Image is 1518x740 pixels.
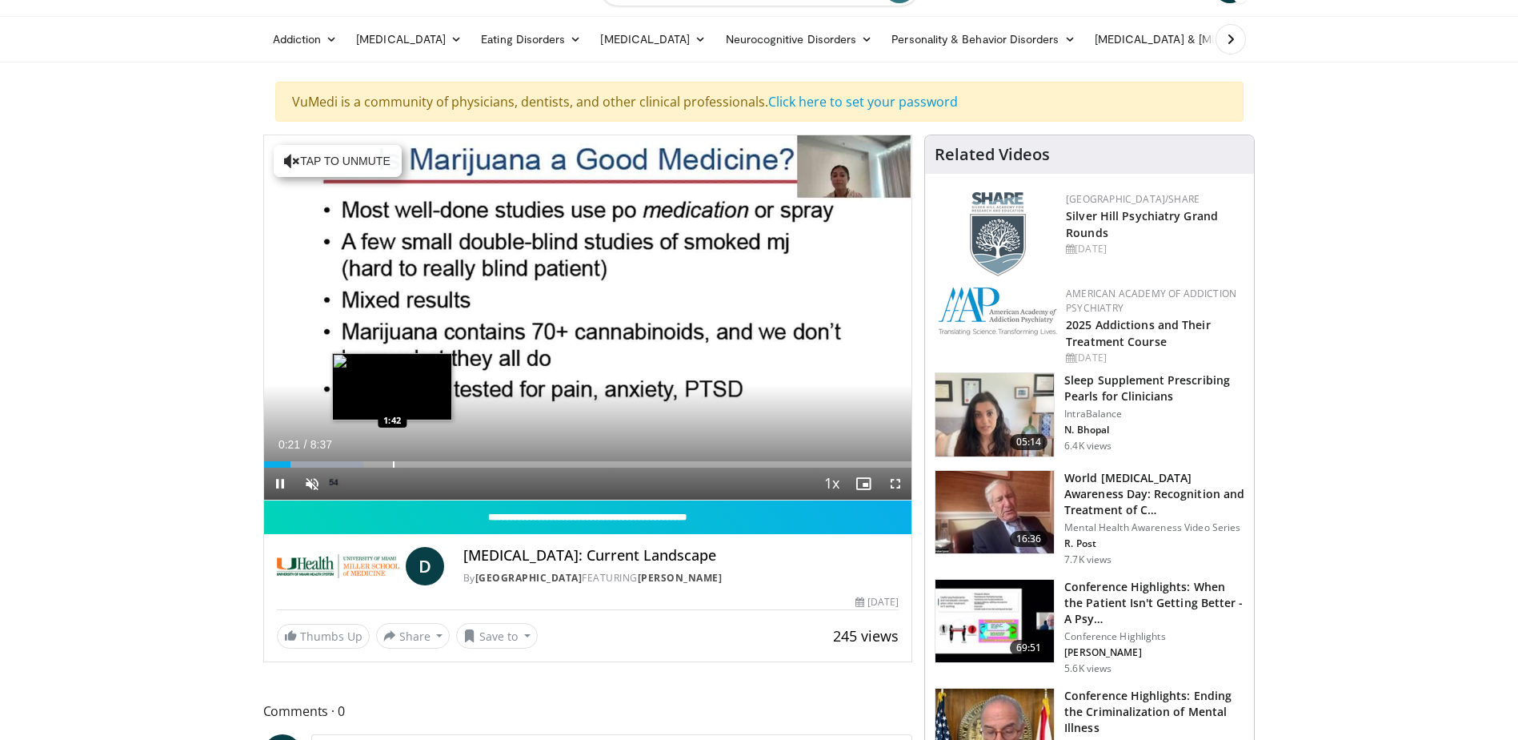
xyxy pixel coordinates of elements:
[332,353,452,420] img: image.jpeg
[1064,521,1244,534] p: Mental Health Awareness Video Series
[1064,424,1244,436] p: N. Bhopal
[1066,287,1236,315] a: American Academy of Addiction Psychiatry
[346,23,471,55] a: [MEDICAL_DATA]
[1066,351,1241,365] div: [DATE]
[463,571,899,585] div: By FEATURING
[1066,208,1218,240] a: Silver Hill Psychiatry Grand Rounds
[264,461,912,468] div: Progress Bar
[304,438,307,451] span: /
[463,547,899,565] h4: [MEDICAL_DATA]: Current Landscape
[855,595,899,609] div: [DATE]
[277,547,399,585] img: University of Miami
[1064,646,1244,659] p: [PERSON_NAME]
[591,23,715,55] a: [MEDICAL_DATA]
[638,571,723,585] a: [PERSON_NAME]
[406,547,444,585] a: D
[310,438,332,451] span: 8:37
[1064,470,1244,518] h3: World [MEDICAL_DATA] Awareness Day: Recognition and Treatment of C…
[275,82,1244,122] div: VuMedi is a community of physicians, dentists, and other clinical professionals.
[1064,579,1244,627] h3: Conference Highlights: When the Patient Isn't Getting Better - A Psy…
[935,471,1054,554] img: dad9b3bb-f8af-4dab-abc0-c3e0a61b252e.150x105_q85_crop-smart_upscale.jpg
[935,579,1244,675] a: 69:51 Conference Highlights: When the Patient Isn't Getting Better - A Psy… Conference Highlights...
[376,623,451,649] button: Share
[879,468,911,500] button: Fullscreen
[716,23,883,55] a: Neurocognitive Disorders
[1064,372,1244,404] h3: Sleep Supplement Prescribing Pearls for Clinicians
[815,468,847,500] button: Playback Rate
[1066,242,1241,256] div: [DATE]
[1064,630,1244,643] p: Conference Highlights
[264,135,912,501] video-js: Video Player
[1066,317,1211,349] a: 2025 Addictions and Their Treatment Course
[1064,537,1244,550] p: R. Post
[296,468,328,500] button: Unmute
[1064,553,1111,566] p: 7.7K views
[1064,688,1244,736] h3: Conference Highlights: Ending the Criminalization of Mental Illness
[935,145,1050,164] h4: Related Videos
[277,624,370,649] a: Thumbs Up
[263,23,347,55] a: Addiction
[263,701,913,722] span: Comments 0
[935,372,1244,457] a: 05:14 Sleep Supplement Prescribing Pearls for Clinicians IntraBalance N. Bhopal 6.4K views
[1064,408,1244,420] p: IntraBalance
[938,287,1058,336] img: f7c290de-70ae-47e0-9ae1-04035161c232.png.150x105_q85_autocrop_double_scale_upscale_version-0.2.png
[768,93,958,111] a: Click here to set your password
[1064,662,1111,675] p: 5.6K views
[274,145,402,177] button: Tap to unmute
[471,23,591,55] a: Eating Disorders
[935,470,1244,566] a: 16:36 World [MEDICAL_DATA] Awareness Day: Recognition and Treatment of C… Mental Health Awareness...
[833,626,899,645] span: 245 views
[456,623,538,649] button: Save to
[935,580,1054,663] img: 4362ec9e-0993-4580-bfd4-8e18d57e1d49.150x105_q85_crop-smart_upscale.jpg
[475,571,583,585] a: [GEOGRAPHIC_DATA]
[970,192,1026,276] img: f8aaeb6d-318f-4fcf-bd1d-54ce21f29e87.png.150x105_q85_autocrop_double_scale_upscale_version-0.2.png
[1066,192,1200,206] a: [GEOGRAPHIC_DATA]/SHARE
[1010,434,1048,450] span: 05:14
[935,373,1054,456] img: 38bb175e-6d6c-4ece-ba99-644c925e62de.150x105_q85_crop-smart_upscale.jpg
[1010,531,1048,547] span: 16:36
[278,438,300,451] span: 0:21
[847,468,879,500] button: Enable picture-in-picture mode
[882,23,1084,55] a: Personality & Behavior Disorders
[264,468,296,500] button: Pause
[1064,440,1111,452] p: 6.4K views
[1085,23,1314,55] a: [MEDICAL_DATA] & [MEDICAL_DATA]
[1010,640,1048,656] span: 69:51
